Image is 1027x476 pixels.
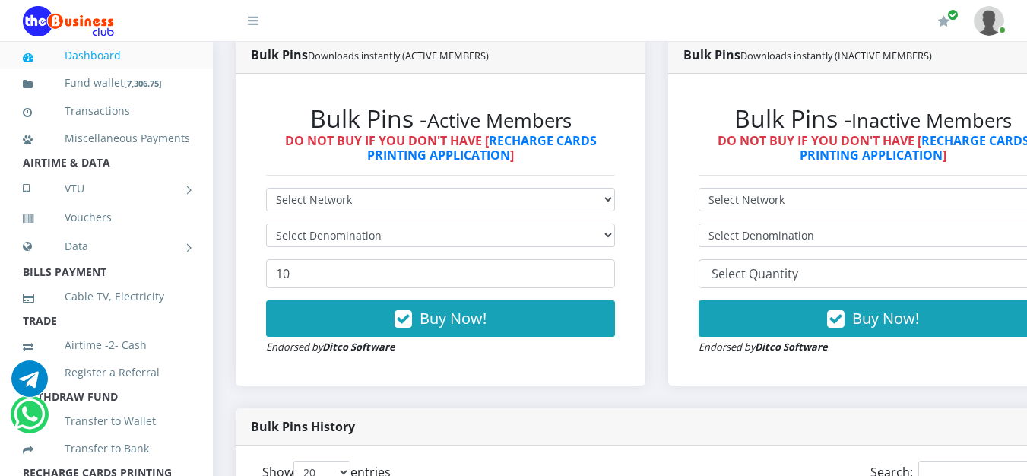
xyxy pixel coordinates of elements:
h2: Bulk Pins - [266,104,615,133]
small: [ ] [124,78,162,89]
button: Buy Now! [266,300,615,337]
a: Miscellaneous Payments [23,121,190,156]
img: User [974,6,1004,36]
a: Vouchers [23,200,190,235]
a: Transfer to Wallet [23,404,190,439]
small: Active Members [427,107,572,134]
strong: Ditco Software [322,340,395,354]
small: Downloads instantly (ACTIVE MEMBERS) [308,49,489,62]
i: Renew/Upgrade Subscription [938,15,949,27]
small: Inactive Members [851,107,1012,134]
span: Buy Now! [852,308,919,328]
strong: DO NOT BUY IF YOU DON'T HAVE [ ] [285,132,597,163]
small: Endorsed by [266,340,395,354]
strong: Ditco Software [755,340,828,354]
a: Fund wallet[7,306.75] [23,65,190,101]
b: 7,306.75 [127,78,159,89]
span: Renew/Upgrade Subscription [947,9,959,21]
a: Transfer to Bank [23,431,190,466]
a: Cable TV, Electricity [23,279,190,314]
a: Dashboard [23,38,190,73]
a: Chat for support [14,408,45,433]
a: Transactions [23,94,190,129]
small: Downloads instantly (INACTIVE MEMBERS) [740,49,932,62]
span: Buy Now! [420,308,487,328]
input: Enter Quantity [266,259,615,288]
a: Register a Referral [23,355,190,390]
img: Logo [23,6,114,36]
a: VTU [23,170,190,208]
a: Airtime -2- Cash [23,328,190,363]
a: RECHARGE CARDS PRINTING APPLICATION [367,132,597,163]
a: Data [23,227,190,265]
a: Chat for support [11,372,48,397]
small: Endorsed by [699,340,828,354]
strong: Bulk Pins History [251,418,355,435]
strong: Bulk Pins [683,46,932,63]
strong: Bulk Pins [251,46,489,63]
